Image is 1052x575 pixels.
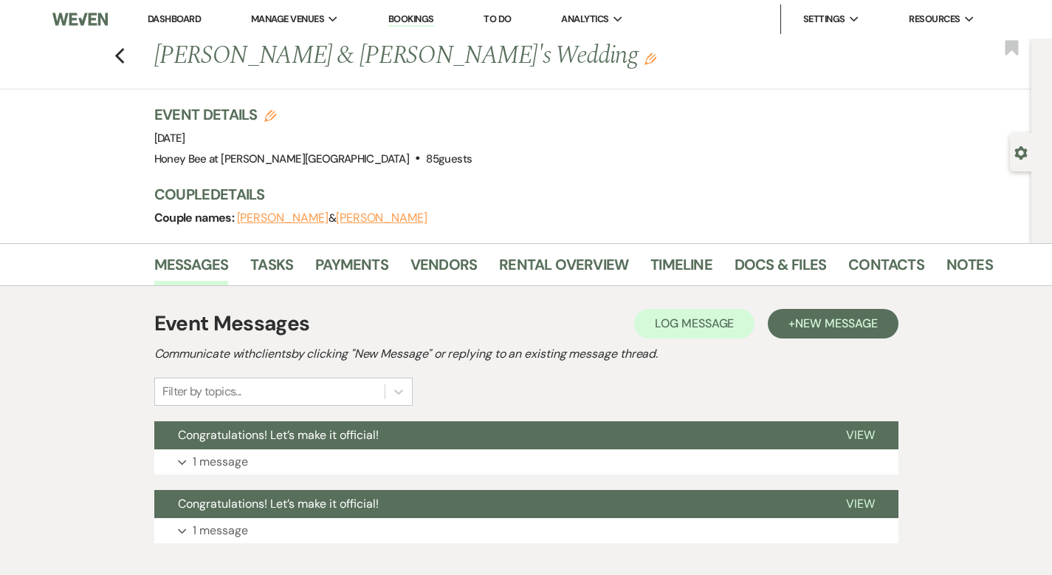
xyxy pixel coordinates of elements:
[52,4,108,35] img: Weven Logo
[154,152,409,166] span: Honey Bee at [PERSON_NAME][GEOGRAPHIC_DATA]
[822,490,898,518] button: View
[846,496,875,511] span: View
[154,131,185,146] span: [DATE]
[154,345,898,363] h2: Communicate with clients by clicking "New Message" or replying to an existing message thread.
[426,152,472,166] span: 85 guests
[154,518,898,543] button: 1 message
[162,383,241,401] div: Filter by topics...
[178,496,379,511] span: Congratulations! Let’s make it official!
[336,212,427,224] button: [PERSON_NAME]
[768,309,898,338] button: +New Message
[909,12,960,27] span: Resources
[251,12,324,27] span: Manage Venues
[250,253,293,285] a: Tasks
[154,210,237,225] span: Couple names:
[193,452,248,472] p: 1 message
[499,253,628,285] a: Rental Overview
[154,421,822,449] button: Congratulations! Let’s make it official!
[315,253,388,285] a: Payments
[1014,145,1028,159] button: Open lead details
[848,253,924,285] a: Contacts
[735,253,826,285] a: Docs & Files
[650,253,712,285] a: Timeline
[154,449,898,474] button: 1 message
[154,253,229,285] a: Messages
[561,12,608,27] span: Analytics
[644,52,656,65] button: Edit
[178,427,379,443] span: Congratulations! Let’s make it official!
[154,308,310,339] h1: Event Messages
[655,316,734,331] span: Log Message
[154,490,822,518] button: Congratulations! Let’s make it official!
[237,211,427,225] span: &
[388,13,434,27] a: Bookings
[822,421,898,449] button: View
[634,309,754,338] button: Log Message
[154,38,816,74] h1: [PERSON_NAME] & [PERSON_NAME]'s Wedding
[410,253,477,285] a: Vendors
[154,184,981,205] h3: Couple Details
[148,13,201,25] a: Dashboard
[237,212,329,224] button: [PERSON_NAME]
[795,316,877,331] span: New Message
[154,104,472,125] h3: Event Details
[484,13,511,25] a: To Do
[846,427,875,443] span: View
[193,521,248,540] p: 1 message
[946,253,993,285] a: Notes
[803,12,845,27] span: Settings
